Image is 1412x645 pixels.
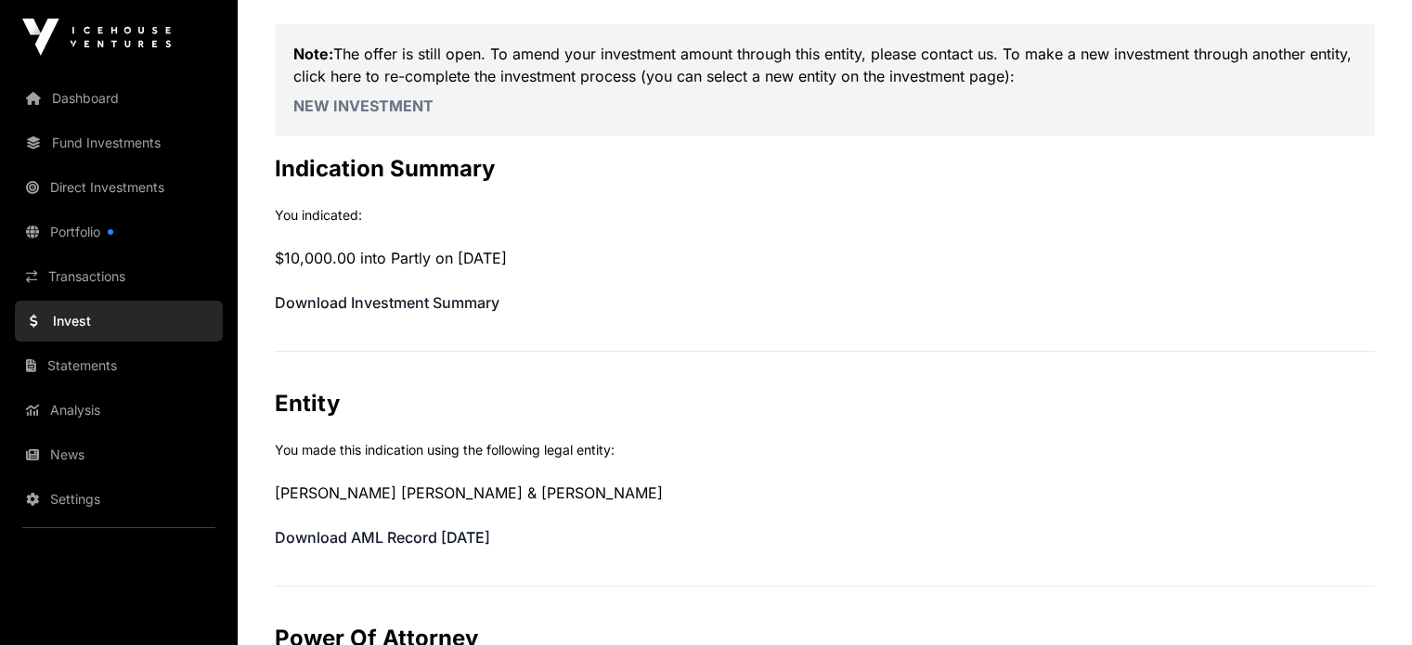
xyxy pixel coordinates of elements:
a: Transactions [15,256,223,297]
a: Analysis [15,390,223,431]
a: Dashboard [15,78,223,119]
iframe: Chat Widget [1319,556,1412,645]
a: Fund Investments [15,123,223,163]
p: You indicated: [275,206,1375,225]
p: $10,000.00 into Partly on [DATE] [275,247,1375,269]
h2: Indication Summary [275,154,1375,184]
p: [PERSON_NAME] [PERSON_NAME] & [PERSON_NAME] [275,482,1375,504]
a: Invest [15,301,223,342]
a: Settings [15,479,223,520]
strong: Note: [293,45,333,63]
a: News [15,434,223,475]
a: Statements [15,345,223,386]
a: Download Investment Summary [275,293,499,312]
a: New Investment [293,97,434,115]
img: Icehouse Ventures Logo [22,19,171,56]
h2: Entity [275,389,1375,419]
a: Download AML Record [DATE] [275,528,490,547]
a: Portfolio [15,212,223,252]
a: Direct Investments [15,167,223,208]
p: The offer is still open. To amend your investment amount through this entity, please contact us. ... [293,43,1356,87]
p: You made this indication using the following legal entity: [275,441,1375,459]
